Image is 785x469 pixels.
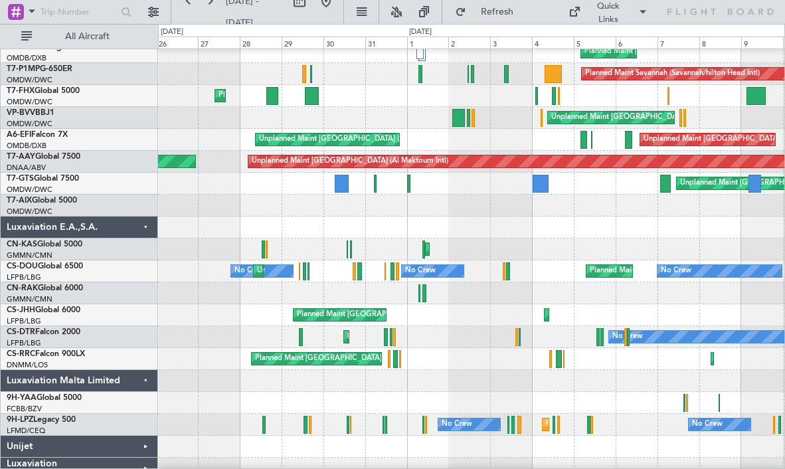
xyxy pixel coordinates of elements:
[156,37,198,48] div: 26
[7,65,72,73] a: T7-P1MPG-650ER
[616,37,657,48] div: 6
[657,37,699,48] div: 7
[7,153,80,161] a: T7-AAYGlobal 7500
[41,2,117,22] input: Trip Number
[15,26,144,47] button: All Aircraft
[574,37,616,48] div: 5
[7,207,52,217] a: OMDW/DWC
[7,175,34,183] span: T7-GTS
[7,294,52,304] a: GMMN/CMN
[585,64,760,84] div: Planned Maint Savannah (Savannah/hilton Head Intl)
[7,109,54,117] a: VP-BVVBBJ1
[7,416,33,424] span: 9H-LPZ
[7,87,80,95] a: T7-FHXGlobal 5000
[661,261,691,281] div: No Crew
[7,350,85,358] a: CS-RRCFalcon 900LX
[590,261,638,281] div: Planned Maint
[234,261,265,281] div: No Crew
[218,86,428,106] div: Planned Maint [GEOGRAPHIC_DATA] ([GEOGRAPHIC_DATA])
[7,262,38,270] span: CS-DOU
[7,350,35,358] span: CS-RRC
[161,27,183,38] div: [DATE]
[7,272,41,282] a: LFPB/LBG
[7,131,31,139] span: A6-EFI
[449,1,529,23] button: Refresh
[7,240,37,248] span: CN-KAS
[409,27,432,38] div: [DATE]
[7,284,38,292] span: CN-RAK
[7,197,77,205] a: T7-AIXGlobal 5000
[7,65,40,73] span: T7-P1MP
[7,328,35,336] span: CS-DTR
[405,261,436,281] div: No Crew
[7,97,52,107] a: OMDW/DWC
[7,426,45,436] a: LFMD/CEQ
[7,141,46,151] a: OMDB/DXB
[347,327,495,347] div: Planned Maint Nice ([GEOGRAPHIC_DATA])
[7,306,35,314] span: CS-JHH
[612,327,643,347] div: No Crew
[442,415,472,434] div: No Crew
[7,109,35,117] span: VP-BVV
[741,37,783,48] div: 9
[407,37,449,48] div: 1
[7,75,52,85] a: OMDW/DWC
[259,130,456,149] div: Unplanned Maint [GEOGRAPHIC_DATA] (Al Maktoum Intl)
[7,185,52,195] a: OMDW/DWC
[7,250,52,260] a: GMMN/CMN
[562,1,654,23] button: Quick Links
[7,197,32,205] span: T7-AIX
[7,394,82,402] a: 9H-YAAGlobal 5000
[551,108,766,128] div: Unplanned Maint [GEOGRAPHIC_DATA]-[GEOGRAPHIC_DATA]
[297,305,506,325] div: Planned Maint [GEOGRAPHIC_DATA] ([GEOGRAPHIC_DATA])
[198,37,240,48] div: 27
[7,316,41,326] a: LFPB/LBG
[7,240,82,248] a: CN-KASGlobal 5000
[7,404,42,414] a: FCBB/BZV
[35,32,140,41] span: All Aircraft
[7,338,41,348] a: LFPB/LBG
[469,7,525,17] span: Refresh
[365,37,407,48] div: 31
[282,37,323,48] div: 29
[548,305,757,325] div: Planned Maint [GEOGRAPHIC_DATA] ([GEOGRAPHIC_DATA])
[7,131,68,139] a: A6-EFIFalcon 7X
[7,416,76,424] a: 9H-LPZLegacy 500
[240,37,282,48] div: 28
[7,53,46,63] a: OMDB/DXB
[490,37,532,48] div: 3
[323,37,365,48] div: 30
[546,415,694,434] div: Planned Maint Nice ([GEOGRAPHIC_DATA])
[692,415,723,434] div: No Crew
[7,163,46,173] a: DNAA/ABV
[699,37,741,48] div: 8
[7,119,52,129] a: OMDW/DWC
[257,261,476,281] div: Unplanned Maint [GEOGRAPHIC_DATA] ([GEOGRAPHIC_DATA])
[7,87,35,95] span: T7-FHX
[252,151,448,171] div: Unplanned Maint [GEOGRAPHIC_DATA] (Al Maktoum Intl)
[7,262,83,270] a: CS-DOUGlobal 6500
[7,284,83,292] a: CN-RAKGlobal 6000
[7,175,79,183] a: T7-GTSGlobal 7500
[7,328,80,336] a: CS-DTRFalcon 2000
[448,37,490,48] div: 2
[7,360,48,370] a: DNMM/LOS
[255,349,464,369] div: Planned Maint [GEOGRAPHIC_DATA] ([GEOGRAPHIC_DATA])
[532,37,574,48] div: 4
[7,394,37,402] span: 9H-YAA
[7,306,80,314] a: CS-JHHGlobal 6000
[7,153,35,161] span: T7-AAY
